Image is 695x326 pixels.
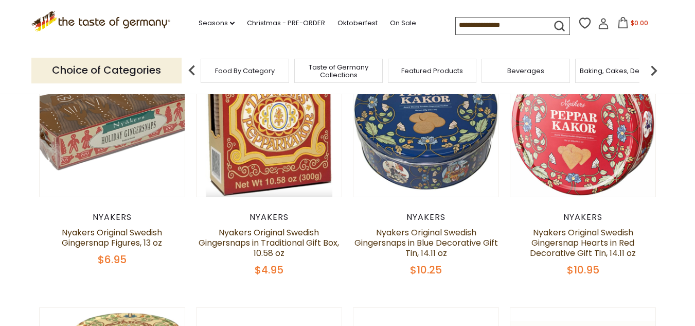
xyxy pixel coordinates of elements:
[530,227,636,259] a: Nyakers Original Swedish Gingersnap Hearts in Red Decorative Gift Tin, 14.11 oz
[215,67,275,75] a: Food By Category
[390,18,416,29] a: On Sale
[611,17,655,32] button: $0.00
[353,212,500,222] div: Nyakers
[337,18,378,29] a: Oktoberfest
[507,67,544,75] a: Beverages
[39,212,186,222] div: Nyakers
[510,212,656,222] div: Nyakers
[196,212,343,222] div: Nyakers
[580,67,660,75] a: Baking, Cakes, Desserts
[631,19,648,27] span: $0.00
[62,227,162,249] a: Nyakers Original Swedish Gingersnap Figures, 13 oz
[98,252,127,267] span: $6.95
[297,63,380,79] a: Taste of Germany Collections
[567,263,599,277] span: $10.95
[353,51,499,197] img: Nyakers
[182,60,202,81] img: previous arrow
[199,227,339,259] a: Nyakers Original Swedish Gingersnaps in Traditional Gift Box, 10.58 oz
[410,263,442,277] span: $10.25
[644,60,664,81] img: next arrow
[401,67,463,75] a: Featured Products
[255,263,283,277] span: $4.95
[354,227,498,259] a: Nyakers Original Swedish Gingersnaps in Blue Decorative Gift Tin, 14.11 oz
[199,18,235,29] a: Seasons
[510,51,656,197] img: Nyakers
[31,58,182,83] p: Choice of Categories
[247,18,325,29] a: Christmas - PRE-ORDER
[197,51,342,197] img: Nyakers
[40,51,185,197] img: Nyakers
